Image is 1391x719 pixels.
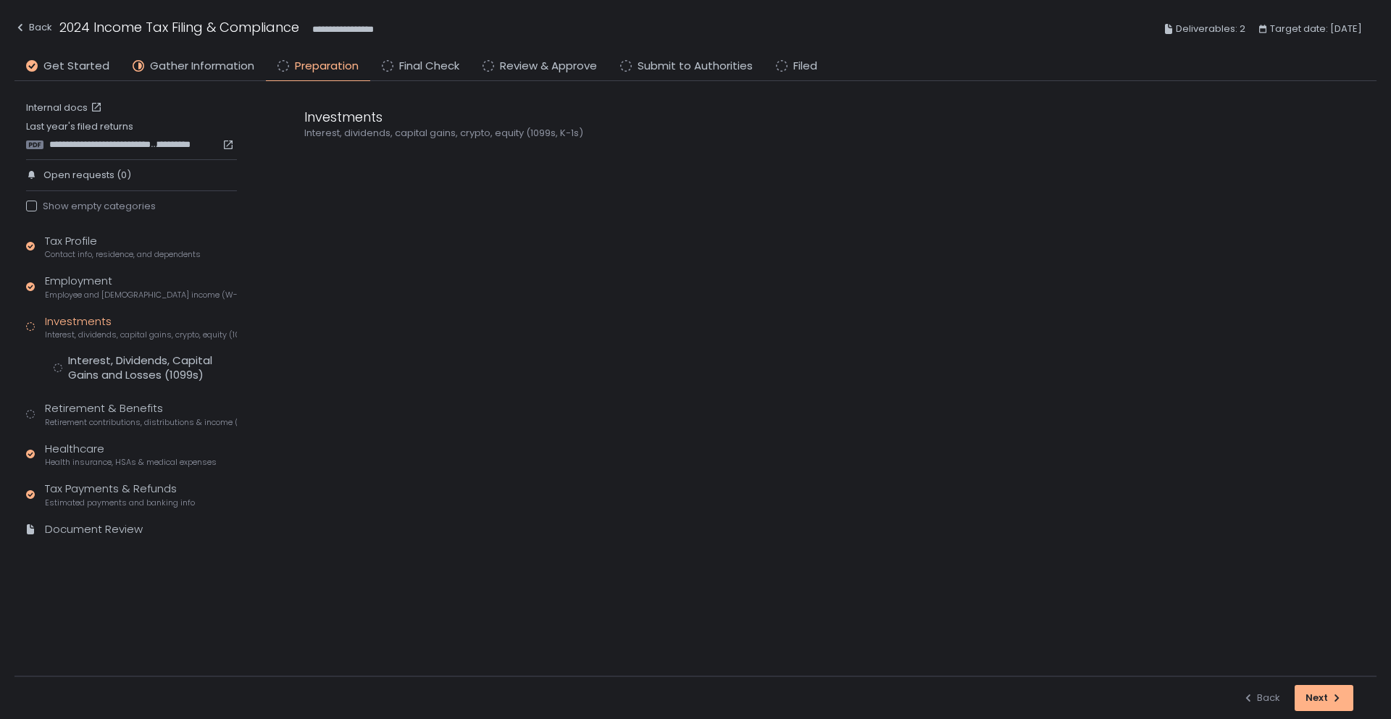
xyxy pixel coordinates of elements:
[1306,691,1342,705] div: Next
[399,58,459,75] span: Final Check
[295,58,359,75] span: Preparation
[26,101,105,114] a: Internal docs
[45,497,195,508] span: Estimated payments and banking info
[14,17,52,41] button: Back
[638,58,753,75] span: Submit to Authorities
[45,400,237,428] div: Retirement & Benefits
[45,329,237,340] span: Interest, dividends, capital gains, crypto, equity (1099s, K-1s)
[45,233,201,261] div: Tax Profile
[43,58,109,75] span: Get Started
[500,58,597,75] span: Review & Approve
[43,169,131,182] span: Open requests (0)
[45,441,217,468] div: Healthcare
[304,127,1000,140] div: Interest, dividends, capital gains, crypto, equity (1099s, K-1s)
[45,521,143,538] div: Document Review
[45,249,201,260] span: Contact info, residence, and dependents
[45,290,237,300] span: Employee and [DEMOGRAPHIC_DATA] income (W-2s)
[59,17,299,37] h1: 2024 Income Tax Filing & Compliance
[68,353,237,382] div: Interest, Dividends, Capital Gains and Losses (1099s)
[1295,685,1353,711] button: Next
[150,58,254,75] span: Gather Information
[45,481,195,508] div: Tax Payments & Refunds
[304,107,1000,127] div: Investments
[45,457,217,468] span: Health insurance, HSAs & medical expenses
[14,19,52,36] div: Back
[45,273,237,300] div: Employment
[45,417,237,428] span: Retirement contributions, distributions & income (1099-R, 5498)
[45,314,237,341] div: Investments
[1242,691,1280,705] div: Back
[1270,20,1362,38] span: Target date: [DATE]
[26,120,237,151] div: Last year's filed returns
[1242,685,1280,711] button: Back
[1176,20,1245,38] span: Deliverables: 2
[793,58,817,75] span: Filed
